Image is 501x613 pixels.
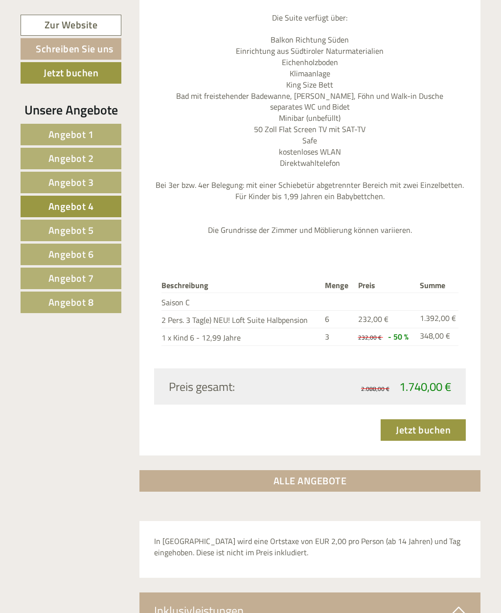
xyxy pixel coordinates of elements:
span: 232,00 € [358,313,388,325]
div: Unsere Angebote [21,101,121,119]
span: Angebot 7 [48,271,94,286]
td: 2 Pers. 3 Tag(e) NEU! Loft Suite Halbpension [161,311,321,328]
a: ALLE ANGEBOTE [139,470,481,492]
a: Jetzt buchen [381,419,466,441]
button: Senden [249,253,312,275]
span: 232,00 € [358,333,382,342]
td: 3 [321,328,354,346]
a: Zur Website [21,15,121,36]
div: [GEOGRAPHIC_DATA] [15,28,151,36]
td: 1.392,00 € [416,311,458,328]
th: Menge [321,278,354,293]
span: Angebot 6 [48,247,94,262]
span: Angebot 3 [48,175,94,190]
td: 6 [321,311,354,328]
span: Angebot 8 [48,295,94,310]
div: Preis gesamt: [161,378,310,395]
div: [DATE] [139,7,173,24]
th: Beschreibung [161,278,321,293]
td: Saison C [161,293,321,311]
div: Guten Tag, wie können wir Ihnen helfen? [7,26,156,56]
span: Angebot 4 [48,199,94,214]
span: 2.088,00 € [361,384,389,393]
p: In [GEOGRAPHIC_DATA] wird eine Ortstaxe von EUR 2,00 pro Person (ab 14 Jahren) und Tag eingehoben... [154,536,466,558]
span: 1.740,00 € [399,378,451,395]
th: Preis [354,278,416,293]
th: Summe [416,278,458,293]
td: 1 x Kind 6 - 12,99 Jahre [161,328,321,346]
span: - 50 % [388,331,409,342]
small: 16:50 [15,47,151,54]
td: 348,00 € [416,328,458,346]
span: Angebot 5 [48,223,94,238]
span: Angebot 2 [48,151,94,166]
a: Jetzt buchen [21,62,121,84]
a: Schreiben Sie uns [21,38,121,60]
span: Angebot 1 [48,127,94,142]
